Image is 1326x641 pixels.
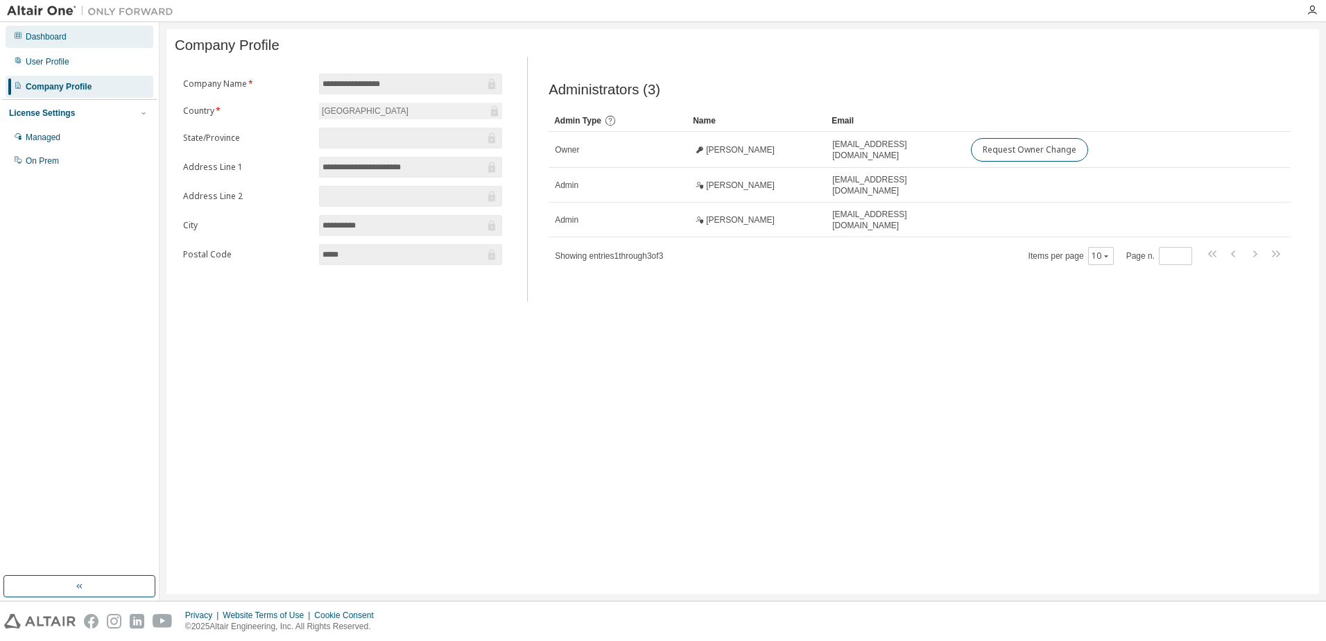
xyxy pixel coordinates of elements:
div: On Prem [26,155,59,166]
label: Address Line 2 [183,191,311,202]
div: Company Profile [26,81,92,92]
span: Items per page [1028,247,1114,265]
div: Name [693,110,820,132]
label: Company Name [183,78,311,89]
div: [GEOGRAPHIC_DATA] [319,103,502,119]
button: 10 [1092,250,1110,262]
img: instagram.svg [107,614,121,629]
button: Request Owner Change [971,138,1088,162]
span: [EMAIL_ADDRESS][DOMAIN_NAME] [832,174,958,196]
span: Admin [555,180,578,191]
div: Website Terms of Use [223,610,314,621]
label: State/Province [183,133,311,144]
div: [GEOGRAPHIC_DATA] [320,103,411,119]
div: Privacy [185,610,223,621]
div: License Settings [9,108,75,119]
label: Country [183,105,311,117]
img: altair_logo.svg [4,614,76,629]
span: Admin Type [554,116,601,126]
img: Altair One [7,4,180,18]
div: Dashboard [26,31,67,42]
span: Showing entries 1 through 3 of 3 [555,251,663,261]
div: Email [832,110,959,132]
span: [PERSON_NAME] [706,144,775,155]
span: [EMAIL_ADDRESS][DOMAIN_NAME] [832,209,958,231]
label: Address Line 1 [183,162,311,173]
img: youtube.svg [153,614,173,629]
div: User Profile [26,56,69,67]
span: Administrators (3) [549,82,660,98]
label: Postal Code [183,249,311,260]
span: [PERSON_NAME] [706,180,775,191]
p: © 2025 Altair Engineering, Inc. All Rights Reserved. [185,621,382,633]
span: Admin [555,214,578,225]
img: facebook.svg [84,614,98,629]
div: Managed [26,132,60,143]
img: linkedin.svg [130,614,144,629]
span: Owner [555,144,579,155]
span: Page n. [1126,247,1192,265]
span: [EMAIL_ADDRESS][DOMAIN_NAME] [832,139,958,161]
span: Company Profile [175,37,279,53]
span: [PERSON_NAME] [706,214,775,225]
div: Cookie Consent [314,610,381,621]
label: City [183,220,311,231]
